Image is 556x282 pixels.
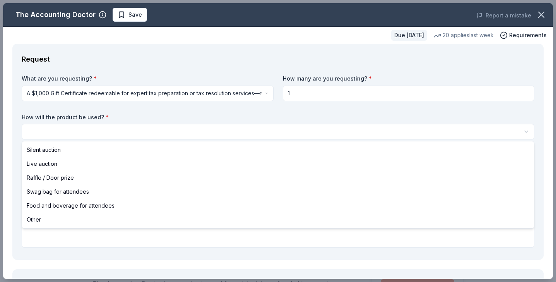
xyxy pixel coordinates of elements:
[27,145,61,155] span: Silent auction
[136,9,196,19] span: Annual Dinner Auction
[27,173,74,182] span: Raffle / Door prize
[27,159,57,169] span: Live auction
[27,215,41,224] span: Other
[27,187,89,196] span: Swag bag for attendees
[27,201,115,210] span: Food and beverage for attendees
